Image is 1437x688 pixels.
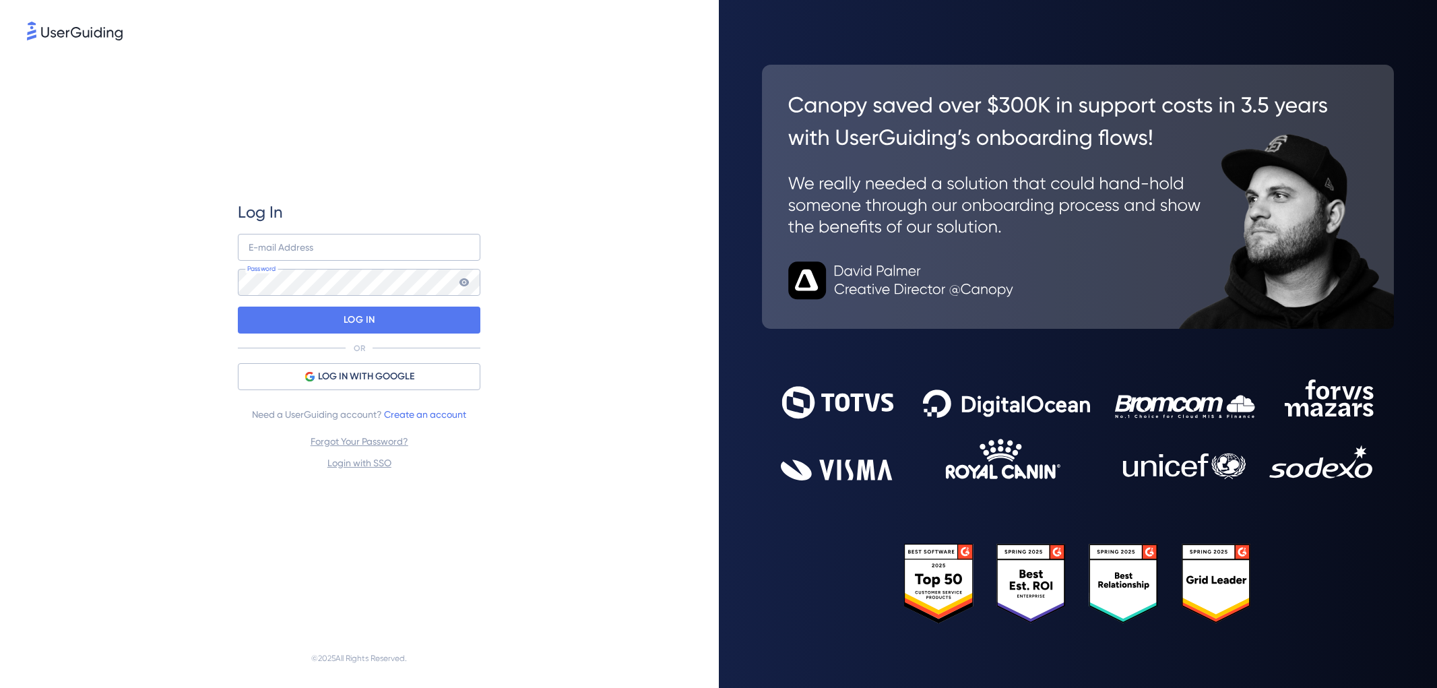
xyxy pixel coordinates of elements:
[781,379,1375,480] img: 9302ce2ac39453076f5bc0f2f2ca889b.svg
[252,406,466,423] span: Need a UserGuiding account?
[311,436,408,447] a: Forgot Your Password?
[384,409,466,420] a: Create an account
[904,544,1252,623] img: 25303e33045975176eb484905ab012ff.svg
[354,343,365,354] p: OR
[311,650,407,666] span: © 2025 All Rights Reserved.
[238,201,283,223] span: Log In
[344,309,375,331] p: LOG IN
[327,458,391,468] a: Login with SSO
[762,65,1395,329] img: 26c0aa7c25a843aed4baddd2b5e0fa68.svg
[238,234,480,261] input: example@company.com
[318,369,414,385] span: LOG IN WITH GOOGLE
[27,22,123,40] img: 8faab4ba6bc7696a72372aa768b0286c.svg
